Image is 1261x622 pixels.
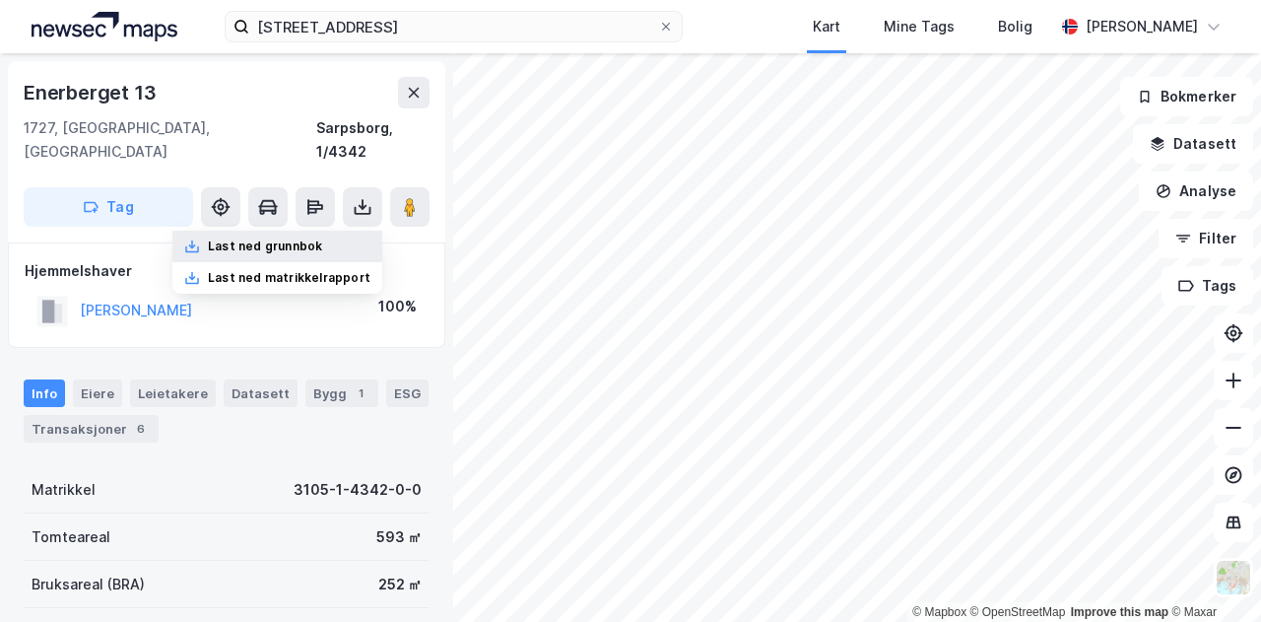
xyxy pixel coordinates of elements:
div: Leietakere [130,380,216,407]
div: 1727, [GEOGRAPHIC_DATA], [GEOGRAPHIC_DATA] [24,116,316,164]
a: OpenStreetMap [970,605,1066,619]
iframe: Chat Widget [1162,527,1261,622]
button: Filter [1159,219,1253,258]
div: 593 ㎡ [376,525,422,549]
div: Sarpsborg, 1/4342 [316,116,430,164]
div: Hjemmelshaver [25,259,429,283]
div: Bruksareal (BRA) [32,573,145,596]
div: Bolig [998,15,1032,38]
div: Kart [813,15,840,38]
button: Datasett [1133,124,1253,164]
div: 252 ㎡ [378,573,422,596]
div: Tomteareal [32,525,110,549]
div: Transaksjoner [24,415,159,443]
button: Analyse [1139,172,1253,211]
div: ESG [386,380,429,407]
div: 3105-1-4342-0-0 [294,478,422,502]
input: Søk på adresse, matrikkel, gårdeiere, leietakere eller personer [249,12,658,41]
button: Bokmerker [1120,77,1253,116]
div: [PERSON_NAME] [1086,15,1198,38]
button: Tag [24,187,193,227]
button: Tags [1161,266,1253,306]
div: Last ned matrikkelrapport [208,270,370,286]
div: Enerberget 13 [24,77,160,108]
div: 6 [131,419,151,439]
div: 100% [378,295,417,318]
div: Matrikkel [32,478,96,502]
div: Mine Tags [884,15,955,38]
div: Eiere [73,380,122,407]
img: logo.a4113a55bc3d86da70a041830d287a7e.svg [32,12,177,41]
div: Bygg [305,380,378,407]
div: Datasett [224,380,298,407]
div: 1 [351,383,370,403]
div: Info [24,380,65,407]
a: Improve this map [1071,605,1168,619]
div: Last ned grunnbok [208,239,322,254]
a: Mapbox [912,605,966,619]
